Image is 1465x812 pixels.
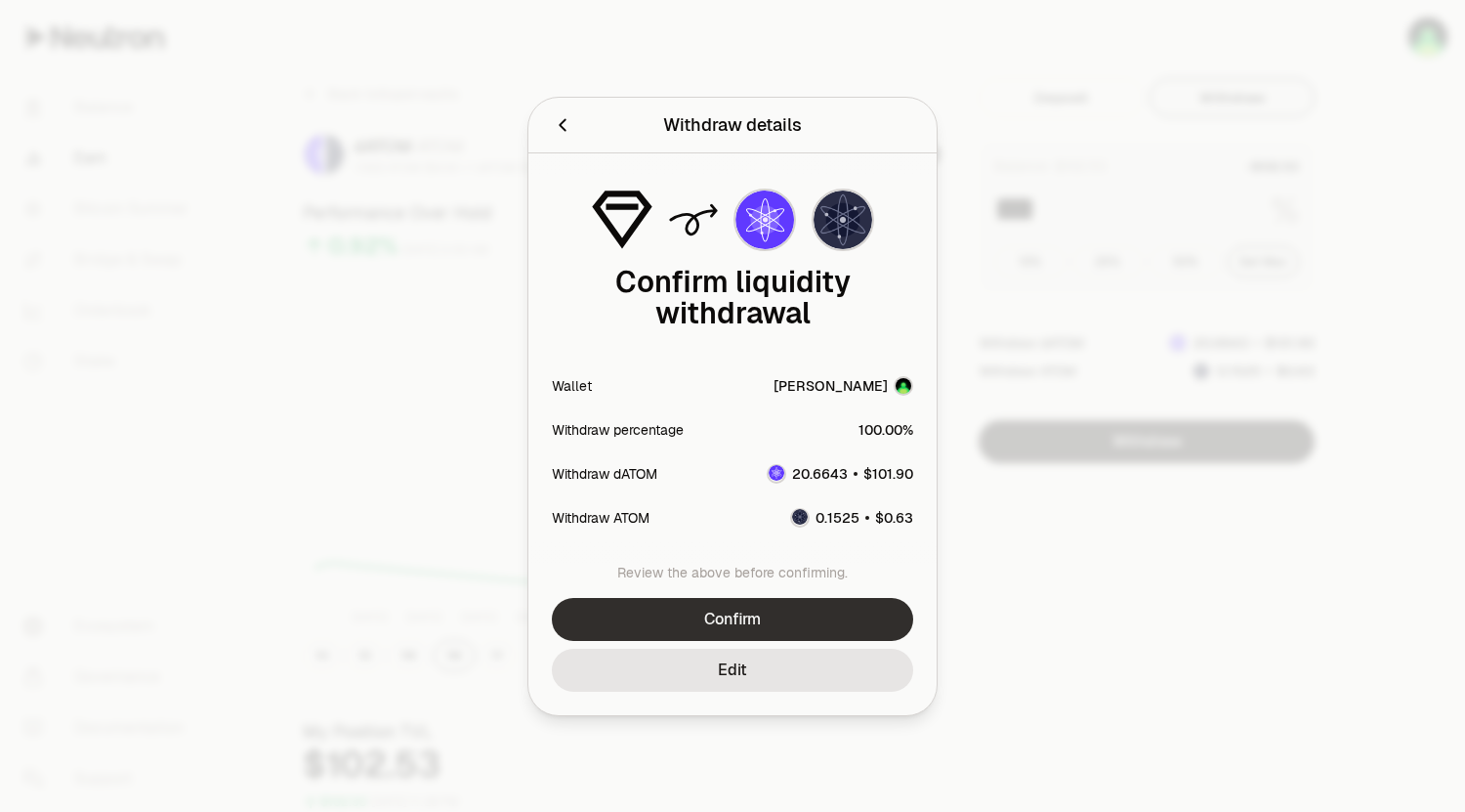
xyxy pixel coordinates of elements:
[552,463,657,483] div: Withdraw dATOM
[552,598,913,641] button: Confirm
[896,378,911,394] img: Account Image
[814,191,872,249] img: ATOM Logo
[774,376,888,396] div: [PERSON_NAME]
[552,507,649,527] div: Withdraw ATOM
[769,465,784,481] img: dATOM Logo
[552,419,684,439] div: Withdraw percentage
[552,563,913,582] div: Review the above before confirming.
[774,376,913,396] button: [PERSON_NAME]Account Image
[552,649,913,692] button: Edit
[552,267,913,329] div: Confirm liquidity withdrawal
[663,111,802,139] div: Withdraw details
[552,376,592,396] div: Wallet
[552,111,573,139] button: Back
[792,509,808,525] img: ATOM Logo
[735,191,794,249] img: dATOM Logo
